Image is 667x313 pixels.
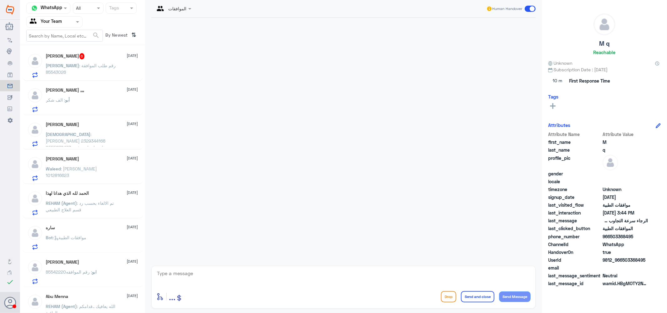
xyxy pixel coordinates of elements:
[127,87,138,92] span: [DATE]
[108,4,119,13] div: Tags
[603,257,648,263] span: 9812_966503368495
[548,217,601,224] span: last_message
[4,297,16,309] button: Avatar
[127,259,138,264] span: [DATE]
[46,156,79,162] h5: Waleed Alsulaiman
[548,249,601,255] span: HandoverOn
[548,194,601,200] span: signup_date
[27,30,103,41] input: Search by Name, Local etc…
[441,291,456,302] button: Drop
[27,191,43,206] img: defaultAdmin.png
[27,294,43,310] img: defaultAdmin.png
[30,17,39,27] img: yourTeam.svg
[599,40,610,47] h5: M q
[548,233,601,240] span: phone_number
[65,97,70,103] span: أبو
[603,147,648,153] span: q
[46,97,65,103] span: : الف شكر
[548,75,567,87] span: 10 m
[548,170,601,177] span: gender
[46,294,68,299] h5: Abu Menna
[46,132,91,137] span: [DEMOGRAPHIC_DATA]
[46,200,77,206] span: REHAM (Agent)
[46,235,53,240] span: Bot
[169,291,175,302] span: ...
[461,291,494,302] button: Send and close
[603,139,648,145] span: M
[46,53,85,59] h5: KHALID
[603,210,648,216] span: 2025-10-15T12:44:35.276Z
[27,88,43,103] img: defaultAdmin.png
[103,30,129,42] span: By Newest
[548,60,573,66] span: Unknown
[30,3,39,13] img: whatsapp.png
[603,272,648,279] span: 0
[6,5,14,15] img: Widebot Logo
[603,217,648,224] span: الرجاء سرعة التجاوب معي لاني احتاج التحاميل نظرا لظروفي الصحيه
[603,249,648,255] span: true
[92,269,97,275] span: ابو
[594,14,615,35] img: defaultAdmin.png
[548,225,601,232] span: last_clicked_button
[548,155,601,169] span: profile_pic
[603,186,648,193] span: Unknown
[27,156,43,172] img: defaultAdmin.png
[548,122,570,128] h6: Attributes
[127,293,138,299] span: [DATE]
[603,131,648,138] span: Attribute Value
[569,78,610,84] span: First Response Time
[127,53,138,58] span: [DATE]
[548,210,601,216] span: last_interaction
[6,278,14,286] i: check
[46,166,61,171] span: Waleed
[132,30,137,40] i: ⇅
[603,225,648,232] span: الموافقات الطبية
[603,280,648,287] span: wamid.HBgMOTY2NTAzMzY4NDk1FQIAEhgUM0FDRTgzNDM0MjM0OUEwQzJBNzEA
[548,257,601,263] span: UserId
[548,272,601,279] span: last_message_sentiment
[594,49,616,55] h6: Reachable
[92,30,100,41] button: search
[603,155,618,170] img: defaultAdmin.png
[92,32,100,39] span: search
[603,194,648,200] span: 2025-10-15T12:42:58.521Z
[499,291,531,302] button: Send Message
[127,224,138,230] span: [DATE]
[548,139,601,145] span: first_name
[46,122,79,127] h5: Ehab Hafiz
[548,280,601,287] span: last_message_id
[27,53,43,69] img: defaultAdmin.png
[548,147,601,153] span: last_name
[548,178,601,185] span: locale
[46,260,79,265] h5: ابو عبدالعزيز
[127,155,138,161] span: [DATE]
[46,191,89,196] h5: الحمد لله الذي هدانا لهذا
[548,186,601,193] span: timezone
[27,122,43,138] img: defaultAdmin.png
[603,265,648,271] span: null
[548,66,661,73] span: Subscription Date : [DATE]
[27,260,43,275] img: defaultAdmin.png
[493,6,523,12] span: Human Handover
[46,304,77,309] span: REHAM (Agent)
[46,166,97,178] span: : [PERSON_NAME] 1012816623
[548,265,601,271] span: email
[169,290,175,304] button: ...
[79,53,85,59] span: 6
[603,233,648,240] span: 966503368495
[548,202,601,208] span: last_visited_flow
[603,241,648,248] span: 2
[46,88,84,93] h5: أبو هاشـم ,,,
[46,269,92,275] span: : رقم الموافقه85542220
[548,94,558,99] h6: Tags
[603,170,648,177] span: null
[603,178,648,185] span: null
[46,200,114,212] span: : تم الالغاء بحسب رد قسم العلاج الطبيعي
[53,235,87,240] span: : موافقات الطبية
[127,190,138,195] span: [DATE]
[46,63,79,68] span: [PERSON_NAME]
[46,225,55,230] h5: ساره
[27,225,43,241] img: defaultAdmin.png
[127,121,138,127] span: [DATE]
[548,241,601,248] span: ChannelId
